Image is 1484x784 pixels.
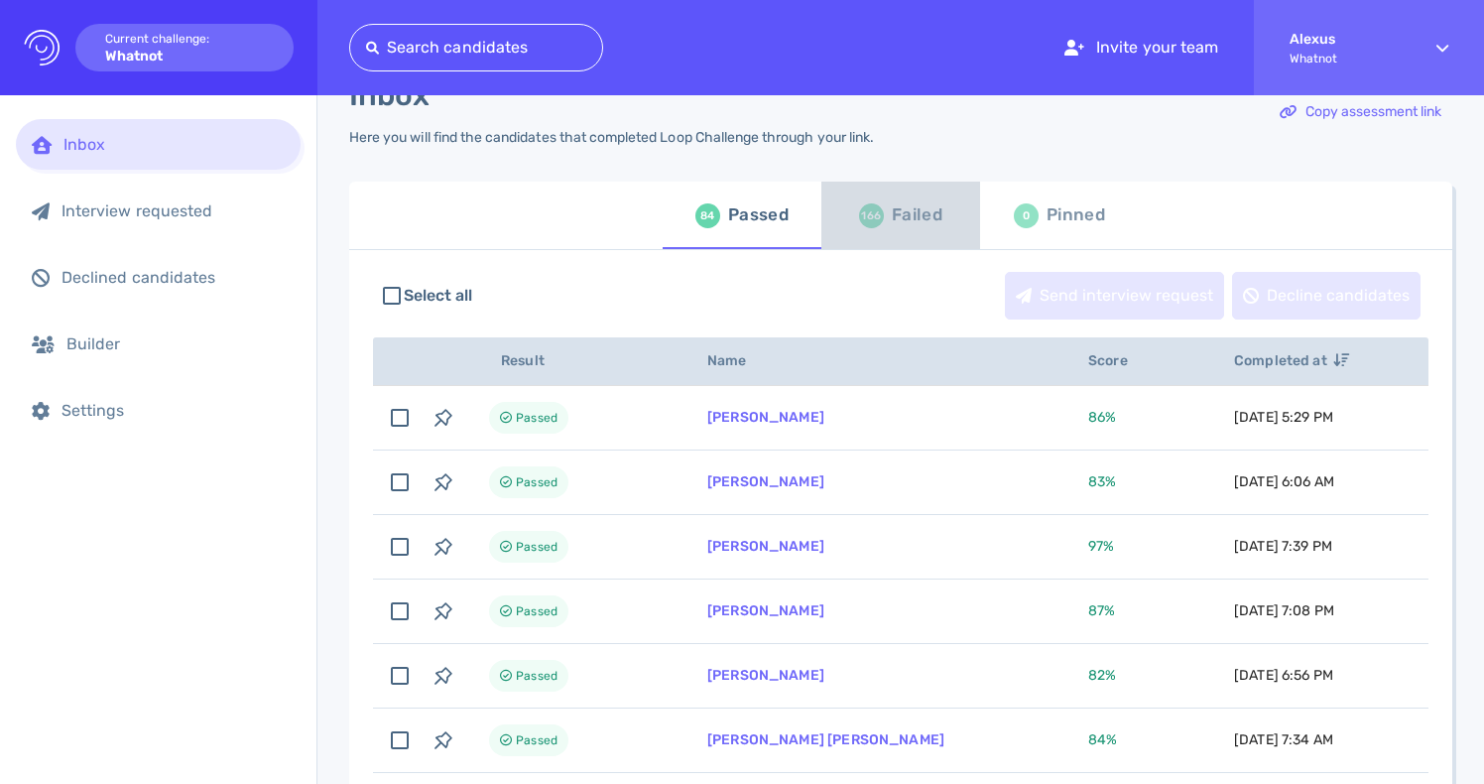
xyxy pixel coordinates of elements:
[66,334,285,353] div: Builder
[62,268,285,287] div: Declined candidates
[1088,352,1150,369] span: Score
[516,406,557,430] span: Passed
[1290,52,1401,65] span: Whatnot
[516,535,557,559] span: Passed
[1088,409,1116,426] span: 86 %
[707,602,824,619] a: [PERSON_NAME]
[1088,538,1114,555] span: 97 %
[707,409,824,426] a: [PERSON_NAME]
[404,284,473,308] span: Select all
[728,200,789,230] div: Passed
[516,470,557,494] span: Passed
[1234,538,1332,555] span: [DATE] 7:39 PM
[1088,602,1115,619] span: 87 %
[1269,88,1452,136] button: Copy assessment link
[516,728,557,752] span: Passed
[892,200,942,230] div: Failed
[1234,731,1333,748] span: [DATE] 7:34 AM
[1270,89,1451,135] div: Copy assessment link
[707,352,769,369] span: Name
[695,203,720,228] div: 84
[62,401,285,420] div: Settings
[1234,409,1333,426] span: [DATE] 5:29 PM
[1234,602,1334,619] span: [DATE] 7:08 PM
[516,664,557,688] span: Passed
[349,129,874,146] div: Here you will find the candidates that completed Loop Challenge through your link.
[1234,352,1349,369] span: Completed at
[62,201,285,220] div: Interview requested
[707,731,944,748] a: [PERSON_NAME] [PERSON_NAME]
[1088,667,1116,684] span: 82 %
[516,599,557,623] span: Passed
[1047,200,1105,230] div: Pinned
[1088,731,1117,748] span: 84 %
[859,203,884,228] div: 166
[707,667,824,684] a: [PERSON_NAME]
[1233,273,1420,319] div: Decline candidates
[349,77,430,113] h1: Inbox
[1290,31,1401,48] strong: Alexus
[1088,473,1116,490] span: 83 %
[707,538,824,555] a: [PERSON_NAME]
[465,337,683,386] th: Result
[1234,473,1334,490] span: [DATE] 6:06 AM
[63,135,285,154] div: Inbox
[1014,203,1039,228] div: 0
[707,473,824,490] a: [PERSON_NAME]
[1234,667,1333,684] span: [DATE] 6:56 PM
[1005,272,1224,320] button: Send interview request
[1006,273,1223,319] div: Send interview request
[1232,272,1421,320] button: Decline candidates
